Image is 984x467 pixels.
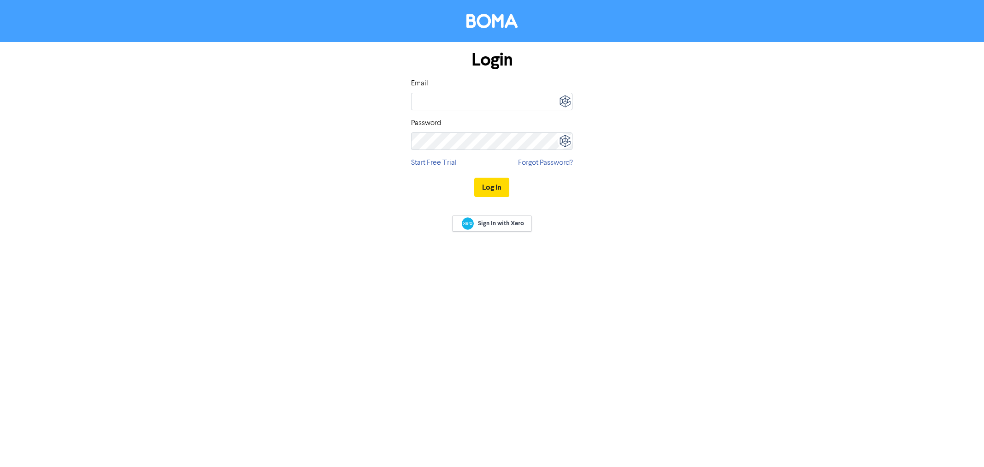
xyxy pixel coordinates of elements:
img: Xero logo [462,217,474,230]
span: Sign In with Xero [478,219,524,228]
h1: Login [411,49,573,71]
a: Sign In with Xero [452,216,531,232]
label: Email [411,78,428,89]
label: Password [411,118,441,129]
button: Log In [474,178,509,197]
img: BOMA Logo [466,14,518,28]
a: Start Free Trial [411,157,457,168]
a: Forgot Password? [518,157,573,168]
